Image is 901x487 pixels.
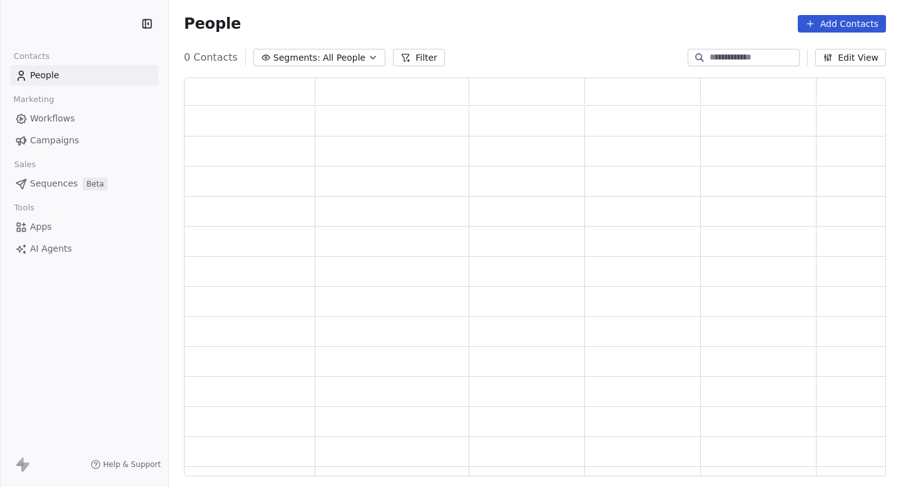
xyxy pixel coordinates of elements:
span: Sales [9,155,41,174]
button: Filter [393,49,445,66]
span: Help & Support [103,459,161,469]
a: Campaigns [10,130,158,151]
button: Add Contacts [798,15,886,33]
a: People [10,65,158,86]
span: Workflows [30,112,75,125]
a: AI Agents [10,238,158,259]
span: People [184,14,241,33]
a: Help & Support [91,459,161,469]
span: 0 Contacts [184,50,238,65]
span: Contacts [8,47,55,66]
a: Workflows [10,108,158,129]
span: Tools [9,198,39,217]
a: SequencesBeta [10,173,158,194]
a: Apps [10,217,158,237]
span: Beta [83,178,108,190]
span: Sequences [30,177,78,190]
span: Marketing [8,90,59,109]
span: AI Agents [30,242,72,255]
span: Segments: [273,51,320,64]
button: Edit View [815,49,886,66]
span: People [30,69,59,82]
span: Campaigns [30,134,79,147]
span: All People [323,51,365,64]
span: Apps [30,220,52,233]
